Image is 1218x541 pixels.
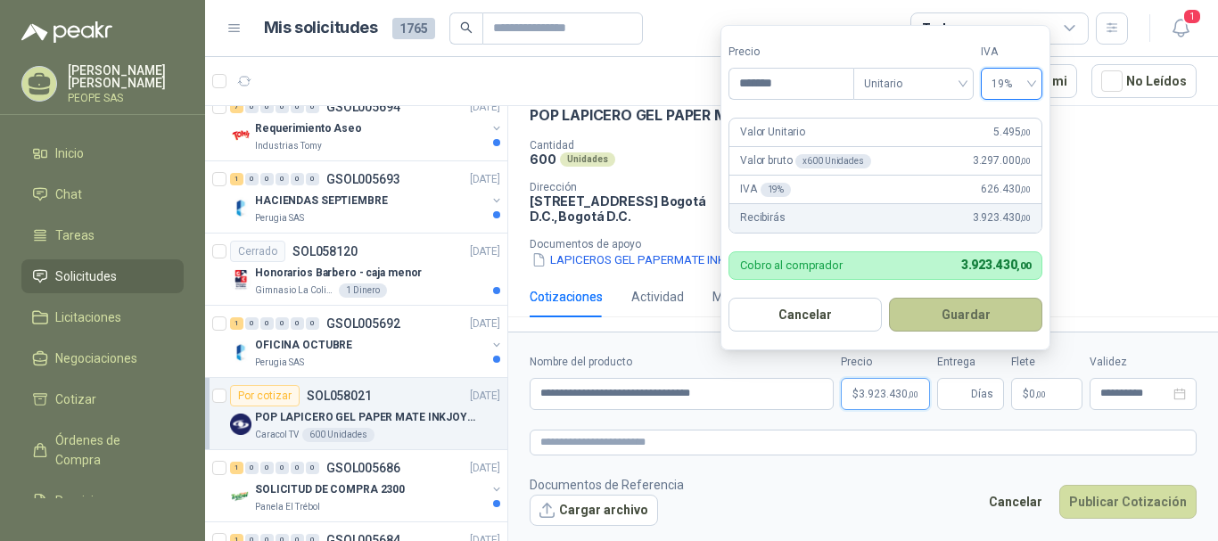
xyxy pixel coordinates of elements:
button: Cancelar [728,298,882,332]
p: POP LAPICERO GEL PAPER MATE INKJOY 0.7 (Revisar el adjunto) [530,106,977,125]
div: 1 [230,462,243,474]
label: Precio [841,354,930,371]
p: GSOL005693 [326,173,400,185]
p: SOL058120 [292,245,358,258]
div: 0 [245,173,259,185]
p: Panela El Trébol [255,500,320,514]
p: Documentos de Referencia [530,475,684,495]
button: Cargar archivo [530,495,658,527]
label: Validez [1090,354,1197,371]
p: Valor Unitario [740,124,805,141]
p: SOL058021 [307,389,372,402]
img: Company Logo [230,197,251,218]
button: Publicar Cotización [1059,485,1197,519]
button: Cancelar [979,485,1052,519]
img: Company Logo [230,414,251,435]
div: 0 [260,101,274,113]
span: 3.923.430 [859,389,918,399]
div: 19 % [761,183,792,197]
p: [DATE] [470,99,500,116]
span: Inicio [55,143,84,163]
span: Tareas [55,225,95,245]
a: CerradoSOL058120[DATE] Company LogoHonorarios Barbero - caja menorGimnasio La Colina1 Dinero [205,234,507,306]
p: Cobro al comprador [740,259,843,271]
a: Chat [21,177,184,211]
span: 3.923.430 [961,258,1031,272]
div: 0 [291,317,304,330]
a: Por cotizarSOL058021[DATE] Company LogoPOP LAPICERO GEL PAPER MATE INKJOY 0.7 (Revisar el adjunto... [205,378,507,450]
p: POP LAPICERO GEL PAPER MATE INKJOY 0.7 (Revisar el adjunto) [255,409,477,426]
div: 0 [291,101,304,113]
p: PEOPE SAS [68,93,184,103]
h1: Mis solicitudes [264,15,378,41]
span: ,00 [1035,389,1046,399]
a: Tareas [21,218,184,252]
a: 1 0 0 0 0 0 GSOL005692[DATE] Company LogoOFICINA OCTUBREPerugia SAS [230,313,504,370]
p: Requerimiento Aseo [255,120,362,137]
div: 0 [306,317,319,330]
span: Licitaciones [55,307,121,327]
div: 0 [245,462,259,474]
span: 626.430 [981,181,1031,198]
label: Entrega [937,354,1004,371]
div: 0 [291,462,304,474]
span: 1 [1182,8,1202,25]
div: 0 [306,173,319,185]
p: GSOL005694 [326,101,400,113]
p: Cantidad [530,139,763,152]
a: Inicio [21,136,184,170]
label: Flete [1011,354,1082,371]
span: ,00 [908,389,918,399]
p: SOLICITUD DE COMPRA 2300 [255,481,405,498]
label: Precio [728,44,853,61]
a: 1 0 0 0 0 0 GSOL005686[DATE] Company LogoSOLICITUD DE COMPRA 2300Panela El Trébol [230,457,504,514]
img: Company Logo [230,269,251,291]
p: [DATE] [470,388,500,405]
label: IVA [981,44,1042,61]
div: Cotizaciones [530,287,603,307]
a: 7 0 0 0 0 0 GSOL005694[DATE] Company LogoRequerimiento AseoIndustrias Tomy [230,96,504,153]
img: Company Logo [230,486,251,507]
span: ,00 [1020,156,1031,166]
div: 7 [230,101,243,113]
div: Unidades [560,152,615,167]
div: 0 [245,101,259,113]
div: 0 [291,173,304,185]
p: [DATE] [470,460,500,477]
p: [DATE] [470,316,500,332]
div: Todas [922,19,959,38]
p: Caracol TV [255,428,299,442]
div: Por cotizar [230,385,300,406]
div: 0 [260,462,274,474]
p: [PERSON_NAME] [PERSON_NAME] [68,64,184,89]
p: $ 0,00 [1011,378,1082,410]
p: OFICINA OCTUBRE [255,337,352,354]
span: search [460,21,473,34]
a: Solicitudes [21,259,184,293]
div: 0 [260,317,274,330]
div: 0 [276,173,289,185]
button: LAPICEROS GEL PAPERMATE INKJOE (1).docx [530,250,794,269]
p: Recibirás [740,209,786,226]
span: ,00 [1020,184,1031,194]
p: GSOL005692 [326,317,400,330]
p: [DATE] [470,243,500,260]
a: 1 0 0 0 0 0 GSOL005693[DATE] Company LogoHACIENDAS SEPTIEMBREPerugia SAS [230,168,504,225]
div: 0 [276,462,289,474]
label: Nombre del producto [530,354,834,371]
p: Industrias Tomy [255,139,322,153]
img: Logo peakr [21,21,112,43]
p: Gimnasio La Colina [255,283,335,298]
span: Cotizar [55,389,96,409]
div: 1 Dinero [339,283,387,298]
p: [STREET_ADDRESS] Bogotá D.C. , Bogotá D.C. [530,193,726,224]
p: Documentos de apoyo [530,238,1211,250]
div: 0 [276,101,289,113]
span: ,00 [1016,260,1031,272]
div: 0 [306,101,319,113]
span: 3.923.430 [973,209,1031,226]
span: Remisiones [55,491,121,511]
p: IVA [740,181,791,198]
img: Company Logo [230,125,251,146]
span: 1765 [392,18,435,39]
